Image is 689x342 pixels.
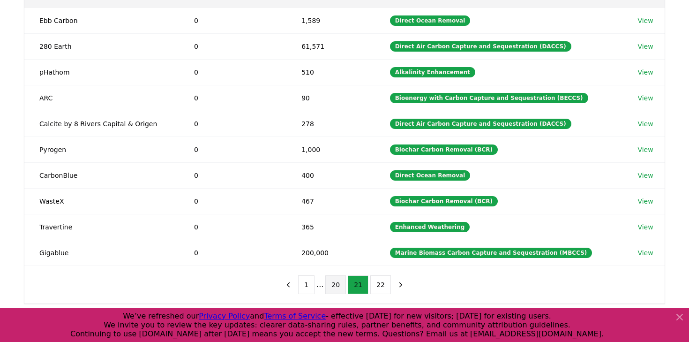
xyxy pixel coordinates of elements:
td: 1,589 [286,8,375,33]
div: Direct Air Carbon Capture and Sequestration (DACCS) [390,41,571,52]
div: Biochar Carbon Removal (BCR) [390,196,498,206]
td: 0 [179,240,286,266]
td: 90 [286,85,375,111]
div: Bioenergy with Carbon Capture and Sequestration (BECCS) [390,93,588,103]
td: pHathom [24,59,179,85]
td: 278 [286,111,375,137]
button: next page [393,275,409,294]
a: View [637,222,653,232]
a: View [637,93,653,103]
td: 200,000 [286,240,375,266]
button: 20 [325,275,346,294]
td: Ebb Carbon [24,8,179,33]
td: 0 [179,33,286,59]
div: Direct Ocean Removal [390,15,471,26]
td: ARC [24,85,179,111]
div: Direct Ocean Removal [390,170,471,181]
td: 0 [179,214,286,240]
td: Pyrogen [24,137,179,162]
td: 61,571 [286,33,375,59]
td: 280 Earth [24,33,179,59]
a: View [637,197,653,206]
div: Direct Air Carbon Capture and Sequestration (DACCS) [390,119,571,129]
td: 467 [286,188,375,214]
td: WasteX [24,188,179,214]
td: CarbonBlue [24,162,179,188]
td: Gigablue [24,240,179,266]
li: ... [316,279,323,290]
td: 365 [286,214,375,240]
a: View [637,119,653,129]
td: 0 [179,188,286,214]
div: Enhanced Weathering [390,222,470,232]
button: 1 [298,275,315,294]
a: View [637,16,653,25]
td: 0 [179,59,286,85]
td: Calcite by 8 Rivers Capital & Origen [24,111,179,137]
button: 21 [348,275,368,294]
button: 22 [370,275,391,294]
a: View [637,42,653,51]
div: Marine Biomass Carbon Capture and Sequestration (MBCCS) [390,248,592,258]
td: 0 [179,137,286,162]
div: Biochar Carbon Removal (BCR) [390,144,498,155]
a: View [637,68,653,77]
td: 1,000 [286,137,375,162]
button: previous page [280,275,296,294]
td: 0 [179,8,286,33]
td: 400 [286,162,375,188]
td: Travertine [24,214,179,240]
a: View [637,171,653,180]
td: 0 [179,111,286,137]
td: 0 [179,162,286,188]
td: 510 [286,59,375,85]
td: 0 [179,85,286,111]
a: View [637,248,653,258]
div: Alkalinity Enhancement [390,67,475,77]
a: View [637,145,653,154]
